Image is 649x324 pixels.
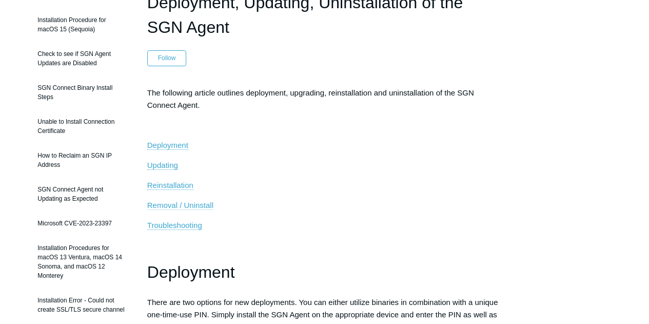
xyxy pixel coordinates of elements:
span: Reinstallation [147,181,193,189]
a: Microsoft CVE-2023-23397 [32,214,132,233]
a: Removal / Uninstall [147,201,213,210]
a: Installation Procedure for macOS 15 (Sequoia) [32,10,132,39]
button: Follow Article [147,50,187,66]
a: Updating [147,161,178,170]
a: Installation Error - Could not create SSL/TLS secure channel [32,291,132,319]
span: Deployment [147,141,188,149]
a: Check to see if SGN Agent Updates are Disabled [32,44,132,73]
span: Troubleshooting [147,221,202,230]
a: Troubleshooting [147,221,202,230]
a: Deployment [147,141,188,150]
a: How to Reclaim an SGN IP Address [32,146,132,175]
span: Removal / Uninstall [147,201,213,209]
a: Reinstallation [147,181,193,190]
a: SGN Connect Agent not Updating as Expected [32,180,132,208]
span: Updating [147,161,178,169]
span: Deployment [147,263,235,281]
a: Installation Procedures for macOS 13 Ventura, macOS 14 Sonoma, and macOS 12 Monterey [32,238,132,285]
a: SGN Connect Binary Install Steps [32,78,132,107]
a: Unable to Install Connection Certificate [32,112,132,141]
span: The following article outlines deployment, upgrading, reinstallation and uninstallation of the SG... [147,88,474,109]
